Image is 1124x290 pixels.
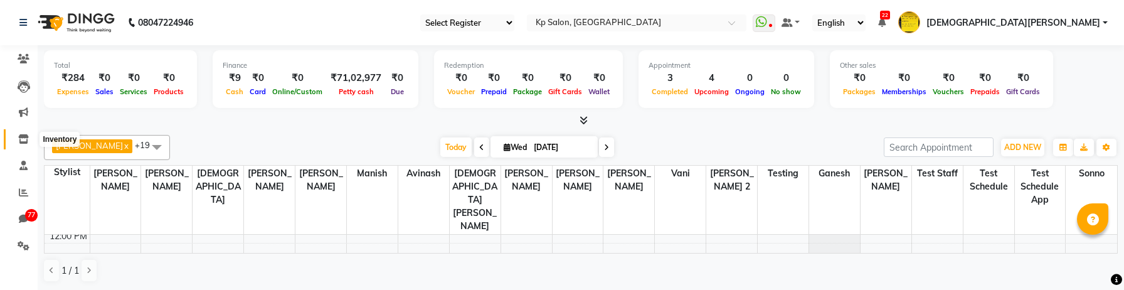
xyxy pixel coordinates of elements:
[861,166,911,195] span: [PERSON_NAME]
[732,71,768,85] div: 0
[141,166,192,195] span: [PERSON_NAME]
[963,166,1014,195] span: Test Schedule
[912,166,963,181] span: test staff
[440,137,472,157] span: Today
[758,166,809,181] span: testing
[878,17,886,28] a: 22
[501,142,530,152] span: Wed
[930,71,967,85] div: ₹0
[478,71,510,85] div: ₹0
[444,87,478,96] span: Voucher
[386,71,408,85] div: ₹0
[880,11,890,19] span: 22
[247,87,269,96] span: Card
[56,141,123,151] span: [PERSON_NAME]
[545,71,585,85] div: ₹0
[840,60,1043,71] div: Other sales
[326,71,386,85] div: ₹71,02,977
[223,71,247,85] div: ₹9
[32,5,118,40] img: logo
[809,166,860,181] span: Ganesh
[61,264,79,277] span: 1 / 1
[54,60,187,71] div: Total
[501,166,552,195] span: [PERSON_NAME]
[732,87,768,96] span: Ongoing
[655,166,706,181] span: Vani
[151,71,187,85] div: ₹0
[398,166,449,181] span: Avinash
[603,166,654,195] span: [PERSON_NAME]
[40,132,80,147] div: Inventory
[879,71,930,85] div: ₹0
[691,71,732,85] div: 4
[1003,87,1043,96] span: Gift Cards
[649,71,691,85] div: 3
[4,209,34,230] a: 77
[884,137,994,157] input: Search Appointment
[444,71,478,85] div: ₹0
[649,87,691,96] span: Completed
[135,140,159,150] span: +19
[269,71,326,85] div: ₹0
[691,87,732,96] span: Upcoming
[54,87,92,96] span: Expenses
[1004,142,1041,152] span: ADD NEW
[553,166,603,195] span: [PERSON_NAME]
[967,71,1003,85] div: ₹0
[193,166,243,208] span: [DEMOGRAPHIC_DATA]
[336,87,377,96] span: Petty cash
[545,87,585,96] span: Gift Cards
[1066,166,1117,181] span: Sonno
[840,71,879,85] div: ₹0
[706,166,757,195] span: [PERSON_NAME] 2
[47,230,90,243] div: 12:00 PM
[930,87,967,96] span: Vouchers
[649,60,804,71] div: Appointment
[840,87,879,96] span: Packages
[768,71,804,85] div: 0
[450,166,501,234] span: [DEMOGRAPHIC_DATA][PERSON_NAME]
[1015,166,1066,208] span: Test schedule app
[926,16,1100,30] span: [DEMOGRAPHIC_DATA][PERSON_NAME]
[388,87,407,96] span: Due
[90,166,141,195] span: [PERSON_NAME]
[117,87,151,96] span: Services
[898,11,920,33] img: Test Shivam
[223,87,247,96] span: Cash
[269,87,326,96] span: Online/Custom
[151,87,187,96] span: Products
[92,71,117,85] div: ₹0
[1001,139,1044,156] button: ADD NEW
[223,60,408,71] div: Finance
[478,87,510,96] span: Prepaid
[768,87,804,96] span: No show
[585,87,613,96] span: Wallet
[138,5,193,40] b: 08047224946
[585,71,613,85] div: ₹0
[347,166,398,181] span: Manish
[967,87,1003,96] span: Prepaids
[45,166,90,179] div: Stylist
[295,166,346,195] span: [PERSON_NAME]
[92,87,117,96] span: Sales
[54,71,92,85] div: ₹284
[444,60,613,71] div: Redemption
[1003,71,1043,85] div: ₹0
[530,138,593,157] input: 2025-10-01
[879,87,930,96] span: Memberships
[123,141,129,151] a: x
[117,71,151,85] div: ₹0
[25,209,38,222] span: 77
[247,71,269,85] div: ₹0
[510,71,545,85] div: ₹0
[510,87,545,96] span: Package
[244,166,295,195] span: [PERSON_NAME]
